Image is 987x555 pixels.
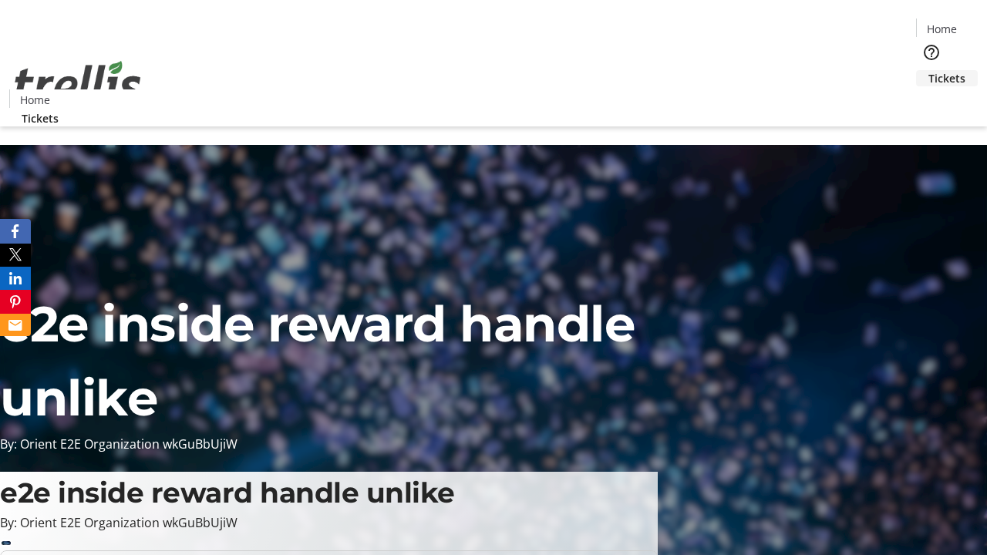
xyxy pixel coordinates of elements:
[9,44,147,121] img: Orient E2E Organization wkGuBbUjiW's Logo
[917,21,966,37] a: Home
[22,110,59,126] span: Tickets
[9,110,71,126] a: Tickets
[916,70,978,86] a: Tickets
[20,92,50,108] span: Home
[10,92,59,108] a: Home
[928,70,965,86] span: Tickets
[927,21,957,37] span: Home
[916,37,947,68] button: Help
[916,86,947,117] button: Cart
